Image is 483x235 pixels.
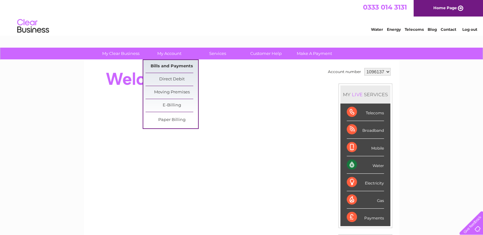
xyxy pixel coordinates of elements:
a: Log out [462,27,477,32]
div: Clear Business is a trading name of Verastar Limited (registered in [GEOGRAPHIC_DATA] No. 3667643... [91,3,392,31]
a: Contact [441,27,456,32]
a: My Account [143,48,195,59]
a: Blog [428,27,437,32]
a: Telecoms [405,27,424,32]
div: LIVE [351,91,364,97]
a: 0333 014 3131 [363,3,407,11]
a: Customer Help [240,48,292,59]
a: Water [371,27,383,32]
a: Make A Payment [288,48,341,59]
div: Water [347,156,384,174]
a: My Clear Business [95,48,147,59]
a: Services [191,48,244,59]
a: E-Billing [146,99,198,112]
a: Energy [387,27,401,32]
div: Gas [347,191,384,209]
div: MY SERVICES [340,85,390,104]
div: Telecoms [347,104,384,121]
div: Payments [347,209,384,226]
img: logo.png [17,17,49,36]
div: Electricity [347,174,384,191]
div: Broadband [347,121,384,138]
div: Mobile [347,139,384,156]
a: Direct Debit [146,73,198,86]
a: Paper Billing [146,114,198,126]
a: Moving Premises [146,86,198,99]
a: Bills and Payments [146,60,198,73]
td: Account number [326,66,363,77]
